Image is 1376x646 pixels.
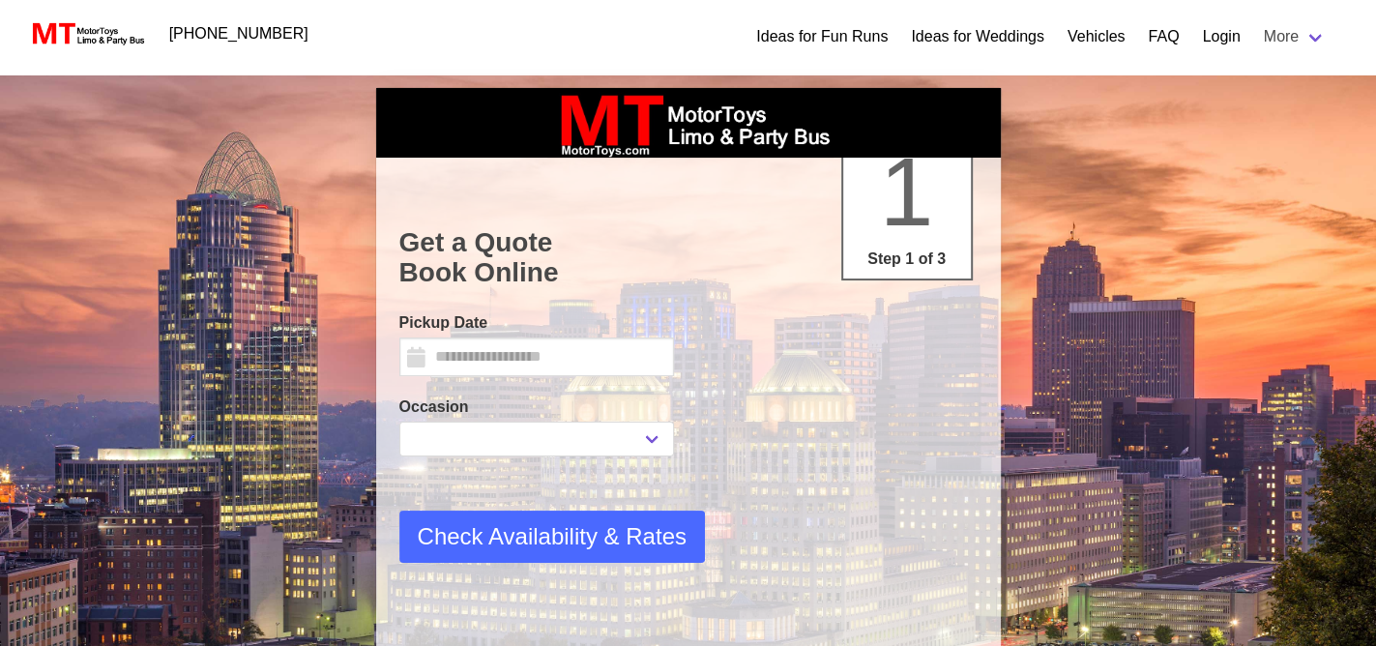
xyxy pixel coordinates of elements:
span: 1 [880,137,934,246]
a: More [1252,17,1337,56]
button: Check Availability & Rates [399,511,705,563]
a: FAQ [1148,25,1179,48]
a: Ideas for Fun Runs [756,25,888,48]
a: Vehicles [1068,25,1126,48]
p: Step 1 of 3 [851,248,963,271]
span: Check Availability & Rates [418,519,687,554]
a: Ideas for Weddings [911,25,1044,48]
label: Pickup Date [399,311,674,335]
label: Occasion [399,396,674,419]
img: box_logo_brand.jpeg [543,88,834,158]
a: Login [1202,25,1240,48]
img: MotorToys Logo [27,20,146,47]
a: [PHONE_NUMBER] [158,15,320,53]
h1: Get a Quote Book Online [399,227,978,288]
